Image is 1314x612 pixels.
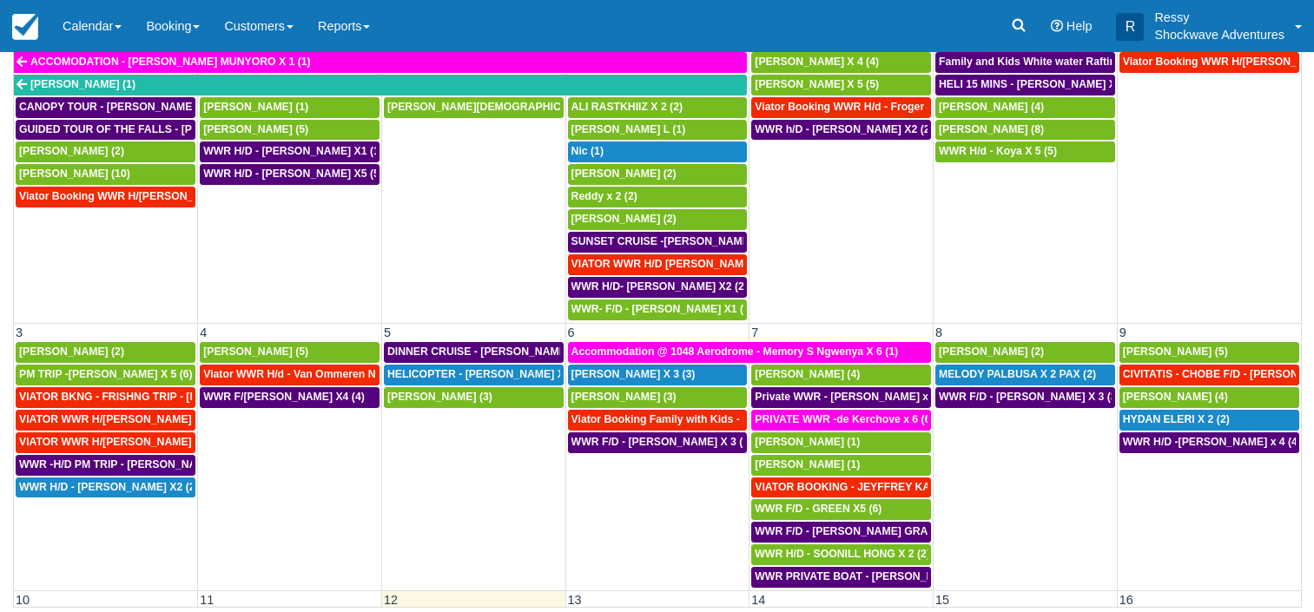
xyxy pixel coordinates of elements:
[751,432,931,453] a: [PERSON_NAME] (1)
[1118,326,1128,339] span: 9
[571,101,683,113] span: ALI RASTKHIIZ X 2 (2)
[203,145,383,157] span: WWR H/D - [PERSON_NAME] X1 (1)
[939,145,1057,157] span: WWR H/d - Koya X 5 (5)
[16,432,195,453] a: VIATOR WWR H/[PERSON_NAME] 2 (2)
[198,326,208,339] span: 4
[1118,593,1135,607] span: 16
[30,78,135,90] span: [PERSON_NAME] (1)
[568,97,748,118] a: ALI RASTKHIIZ X 2 (2)
[19,458,248,471] span: WWR -H/D PM TRIP - [PERSON_NAME] X5 (5)
[751,499,931,520] a: WWR F/D - GREEN X5 (6)
[568,187,748,207] a: Reddy x 2 (2)
[568,164,748,185] a: [PERSON_NAME] (2)
[755,458,860,471] span: [PERSON_NAME] (1)
[571,235,785,247] span: SUNSET CRUISE -[PERSON_NAME] X2 (2)
[568,432,748,453] a: WWR F/D - [PERSON_NAME] X 3 (3)
[384,342,564,363] a: DINNER CRUISE - [PERSON_NAME] X3 (3)
[755,548,930,560] span: WWR H/D - SOONILL HONG X 2 (2)
[568,365,748,385] a: [PERSON_NAME] X 3 (3)
[935,342,1115,363] a: [PERSON_NAME] (2)
[568,120,748,141] a: [PERSON_NAME] L (1)
[751,52,931,73] a: [PERSON_NAME] X 4 (4)
[1066,19,1093,33] span: Help
[384,97,564,118] a: [PERSON_NAME][DEMOGRAPHIC_DATA] (6)
[14,52,747,73] a: ACCOMODATION - [PERSON_NAME] MUNYORO X 1 (1)
[382,593,399,607] span: 12
[568,209,748,230] a: [PERSON_NAME] (2)
[751,387,931,408] a: Private WWR - [PERSON_NAME] x1 (1)
[382,326,393,339] span: 5
[19,345,124,358] span: [PERSON_NAME] (2)
[755,503,882,515] span: WWR F/D - GREEN X5 (6)
[568,232,748,253] a: SUNSET CRUISE -[PERSON_NAME] X2 (2)
[16,120,195,141] a: GUIDED TOUR OF THE FALLS - [PERSON_NAME] X 5 (5)
[568,387,748,408] a: [PERSON_NAME] (3)
[387,368,589,380] span: HELICOPTER - [PERSON_NAME] X 3 (3)
[571,303,753,315] span: WWR- F/D - [PERSON_NAME] X1 (1)
[571,413,857,425] span: Viator Booking Family with Kids - [PERSON_NAME] 4 (4)
[200,120,380,141] a: [PERSON_NAME] (5)
[935,75,1115,95] a: HELI 15 MINS - [PERSON_NAME] X4 (4)
[384,365,564,385] a: HELICOPTER - [PERSON_NAME] X 3 (3)
[200,365,380,385] a: Viator WWR H/d - Van Ommeren Nick X 4 (4)
[749,593,767,607] span: 14
[19,168,130,180] span: [PERSON_NAME] (10)
[571,391,677,403] span: [PERSON_NAME] (3)
[568,254,748,275] a: VIATOR WWR H/D [PERSON_NAME] 4 (4)
[19,436,216,448] span: VIATOR WWR H/[PERSON_NAME] 2 (2)
[200,342,380,363] a: [PERSON_NAME] (5)
[1119,365,1299,385] a: CIVITATIS - CHOBE F/D - [PERSON_NAME] X 2 (3)
[203,391,365,403] span: WWR F/[PERSON_NAME] X4 (4)
[387,101,614,113] span: [PERSON_NAME][DEMOGRAPHIC_DATA] (6)
[384,387,564,408] a: [PERSON_NAME] (3)
[751,97,931,118] a: Viator Booking WWR H/d - Froger Julien X1 (1)
[755,56,879,68] span: [PERSON_NAME] X 4 (4)
[939,123,1044,135] span: [PERSON_NAME] (8)
[200,164,380,185] a: WWR H/D - [PERSON_NAME] X5 (5)
[16,410,195,431] a: VIATOR WWR H/[PERSON_NAME] 2 (2)
[939,368,1096,380] span: MELODY PALBUSA X 2 PAX (2)
[568,342,931,363] a: Accommodation @ 1048 Aerodrome - Memory S Ngwenya X 6 (1)
[1123,391,1228,403] span: [PERSON_NAME] (4)
[751,544,931,565] a: WWR H/D - SOONILL HONG X 2 (2)
[751,567,931,588] a: WWR PRIVATE BOAT - [PERSON_NAME] X1 (1)
[755,101,989,113] span: Viator Booking WWR H/d - Froger Julien X1 (1)
[934,593,951,607] span: 15
[16,365,195,385] a: PM TRIP -[PERSON_NAME] X 5 (6)
[939,78,1138,90] span: HELI 15 MINS - [PERSON_NAME] X4 (4)
[203,123,308,135] span: [PERSON_NAME] (5)
[571,368,696,380] span: [PERSON_NAME] X 3 (3)
[571,280,748,293] span: WWR H/D- [PERSON_NAME] X2 (2)
[935,141,1115,162] a: WWR H/d - Koya X 5 (5)
[1154,26,1284,43] p: Shockwave Adventures
[755,525,983,537] span: WWR F/D - [PERSON_NAME] GRACKO X4 (4)
[939,56,1253,68] span: Family and Kids White water Rafting - [PERSON_NAME] X4 (4)
[19,123,305,135] span: GUIDED TOUR OF THE FALLS - [PERSON_NAME] X 5 (5)
[755,413,934,425] span: PRIVATE WWR -de Kerchove x 6 (6)
[751,75,931,95] a: [PERSON_NAME] X 5 (5)
[935,387,1115,408] a: WWR F/D - [PERSON_NAME] X 3 (3)
[755,368,860,380] span: [PERSON_NAME] (4)
[1154,9,1284,26] p: Ressy
[568,277,748,298] a: WWR H/D- [PERSON_NAME] X2 (2)
[203,101,308,113] span: [PERSON_NAME] (1)
[935,365,1115,385] a: MELODY PALBUSA X 2 PAX (2)
[571,145,604,157] span: Nic (1)
[751,477,931,498] a: VIATOR BOOKING - JEYFFREY KAYLEIGH X 1 (1)
[751,120,931,141] a: WWR h/D - [PERSON_NAME] X2 (2)
[387,391,492,403] span: [PERSON_NAME] (3)
[568,410,748,431] a: Viator Booking Family with Kids - [PERSON_NAME] 4 (4)
[19,145,124,157] span: [PERSON_NAME] (2)
[751,522,931,543] a: WWR F/D - [PERSON_NAME] GRACKO X4 (4)
[749,326,760,339] span: 7
[16,387,195,408] a: VIATOR BKNG - FRISHNG TRIP - [PERSON_NAME] X 5 (4)
[939,391,1120,403] span: WWR F/D - [PERSON_NAME] X 3 (3)
[14,593,31,607] span: 10
[200,387,380,408] a: WWR F/[PERSON_NAME] X4 (4)
[19,101,228,113] span: CANOPY TOUR - [PERSON_NAME] X5 (5)
[16,187,195,207] a: Viator Booking WWR H/[PERSON_NAME] [PERSON_NAME][GEOGRAPHIC_DATA] (1)
[1123,413,1230,425] span: HYDAN ELERI X 2 (2)
[751,365,931,385] a: [PERSON_NAME] (4)
[200,97,380,118] a: [PERSON_NAME] (1)
[1119,410,1299,431] a: HYDAN ELERI X 2 (2)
